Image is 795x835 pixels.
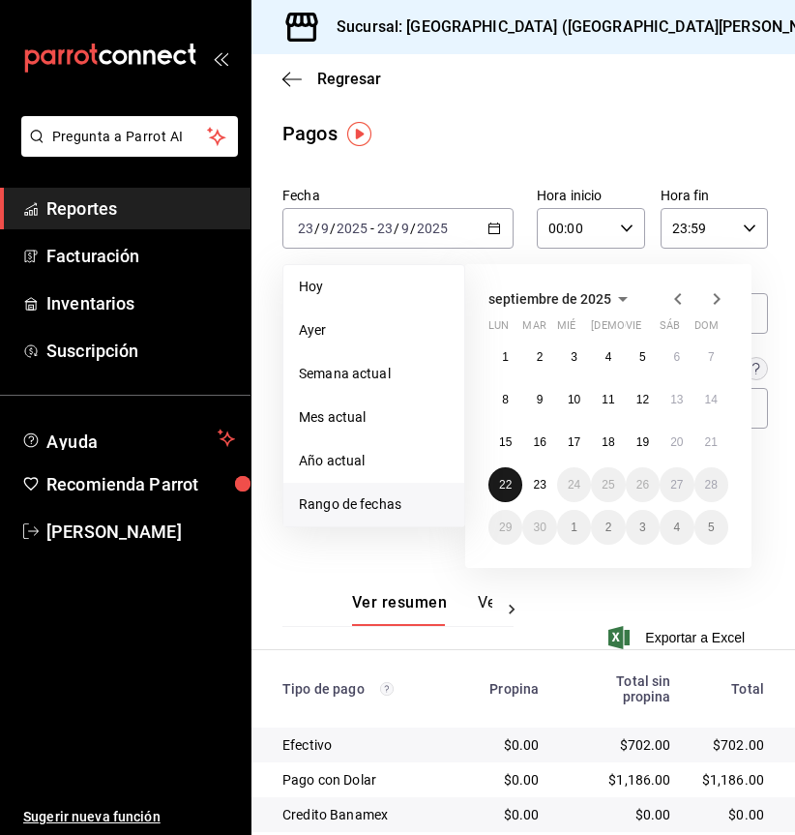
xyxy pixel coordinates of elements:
[46,519,235,545] span: [PERSON_NAME]
[557,510,591,545] button: 1 de octubre de 2025
[282,805,456,824] div: Credito Banamex
[380,682,394,696] svg: Los pagos realizados con Pay y otras terminales son montos brutos.
[46,290,235,316] span: Inventarios
[571,521,577,534] abbr: 1 de octubre de 2025
[557,319,575,340] abbr: miércoles
[282,70,381,88] button: Regresar
[591,319,705,340] abbr: jueves
[299,320,449,341] span: Ayer
[522,319,545,340] abbr: martes
[660,510,693,545] button: 4 de octubre de 2025
[46,338,235,364] span: Suscripción
[537,189,645,202] label: Hora inicio
[213,50,228,66] button: open_drawer_menu
[571,350,577,364] abbr: 3 de septiembre de 2025
[670,478,683,492] abbr: 27 de septiembre de 2025
[708,350,715,364] abbr: 7 de septiembre de 2025
[352,593,492,626] div: navigation tabs
[591,340,625,374] button: 4 de septiembre de 2025
[602,478,614,492] abbr: 25 de septiembre de 2025
[568,393,580,406] abbr: 10 de septiembre de 2025
[522,467,556,502] button: 23 de septiembre de 2025
[626,382,660,417] button: 12 de septiembre de 2025
[478,593,550,626] button: Ver pagos
[626,510,660,545] button: 3 de octubre de 2025
[297,221,314,236] input: --
[46,243,235,269] span: Facturación
[488,425,522,460] button: 15 de septiembre de 2025
[557,340,591,374] button: 3 de septiembre de 2025
[673,350,680,364] abbr: 6 de septiembre de 2025
[488,467,522,502] button: 22 de septiembre de 2025
[488,510,522,545] button: 29 de septiembre de 2025
[702,735,764,755] div: $702.00
[330,221,336,236] span: /
[694,510,728,545] button: 5 de octubre de 2025
[570,673,670,704] div: Total sin propina
[14,140,238,161] a: Pregunta a Parrot AI
[320,221,330,236] input: --
[661,189,769,202] label: Hora fin
[639,350,646,364] abbr: 5 de septiembre de 2025
[488,291,611,307] span: septiembre de 2025
[499,521,512,534] abbr: 29 de septiembre de 2025
[352,593,447,626] button: Ver resumen
[660,467,693,502] button: 27 de septiembre de 2025
[660,425,693,460] button: 20 de septiembre de 2025
[708,521,715,534] abbr: 5 de octubre de 2025
[416,221,449,236] input: ----
[591,382,625,417] button: 11 de septiembre de 2025
[694,382,728,417] button: 14 de septiembre de 2025
[502,350,509,364] abbr: 1 de septiembre de 2025
[702,681,764,697] div: Total
[568,478,580,492] abbr: 24 de septiembre de 2025
[660,340,693,374] button: 6 de septiembre de 2025
[636,435,649,449] abbr: 19 de septiembre de 2025
[533,478,545,492] abbr: 23 de septiembre de 2025
[602,435,614,449] abbr: 18 de septiembre de 2025
[694,319,719,340] abbr: domingo
[591,425,625,460] button: 18 de septiembre de 2025
[670,435,683,449] abbr: 20 de septiembre de 2025
[299,407,449,428] span: Mes actual
[626,319,641,340] abbr: viernes
[370,221,374,236] span: -
[702,770,764,790] div: $1,186.00
[46,427,210,450] span: Ayuda
[705,478,718,492] abbr: 28 de septiembre de 2025
[282,189,514,202] label: Fecha
[317,70,381,88] span: Regresar
[522,510,556,545] button: 30 de septiembre de 2025
[568,435,580,449] abbr: 17 de septiembre de 2025
[52,127,208,147] span: Pregunta a Parrot AI
[602,393,614,406] abbr: 11 de septiembre de 2025
[673,521,680,534] abbr: 4 de octubre de 2025
[705,435,718,449] abbr: 21 de septiembre de 2025
[636,478,649,492] abbr: 26 de septiembre de 2025
[21,116,238,157] button: Pregunta a Parrot AI
[702,805,764,824] div: $0.00
[400,221,410,236] input: --
[487,770,539,790] div: $0.00
[314,221,320,236] span: /
[660,382,693,417] button: 13 de septiembre de 2025
[522,425,556,460] button: 16 de septiembre de 2025
[557,382,591,417] button: 10 de septiembre de 2025
[626,425,660,460] button: 19 de septiembre de 2025
[347,122,371,146] img: Tooltip marker
[522,382,556,417] button: 9 de septiembre de 2025
[282,770,456,790] div: Pago con Dolar
[282,681,456,697] div: Tipo de pago
[299,277,449,297] span: Hoy
[502,393,509,406] abbr: 8 de septiembre de 2025
[694,425,728,460] button: 21 de septiembre de 2025
[537,350,544,364] abbr: 2 de septiembre de 2025
[522,340,556,374] button: 2 de septiembre de 2025
[605,521,612,534] abbr: 2 de octubre de 2025
[46,471,235,497] span: Recomienda Parrot
[488,287,634,311] button: septiembre de 2025
[488,340,522,374] button: 1 de septiembre de 2025
[487,805,539,824] div: $0.00
[694,467,728,502] button: 28 de septiembre de 2025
